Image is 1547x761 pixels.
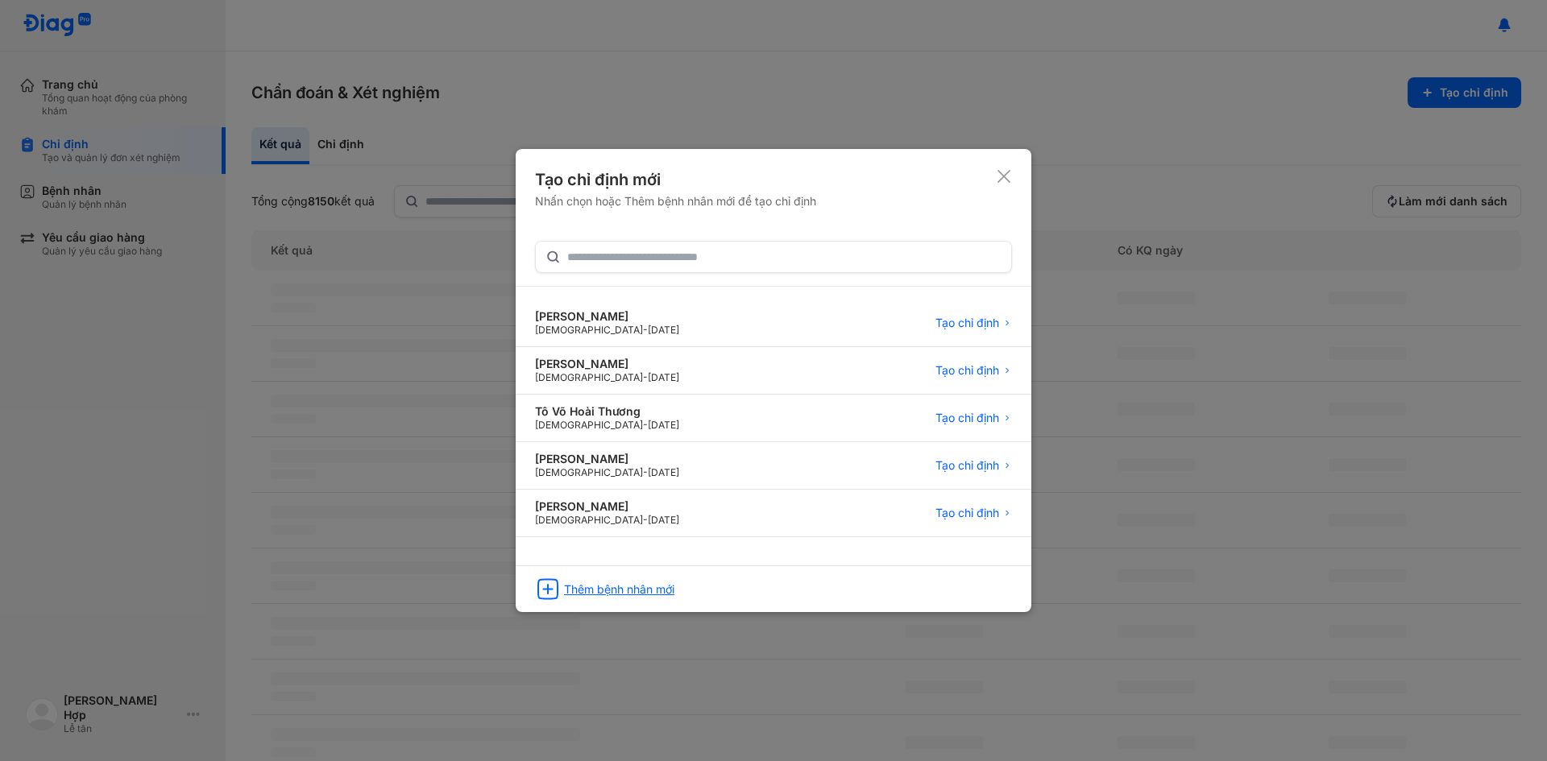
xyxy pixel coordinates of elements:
[935,411,999,425] span: Tạo chỉ định
[935,363,999,378] span: Tạo chỉ định
[648,466,679,478] span: [DATE]
[643,324,648,336] span: -
[648,514,679,526] span: [DATE]
[643,371,648,383] span: -
[643,514,648,526] span: -
[535,419,643,431] span: [DEMOGRAPHIC_DATA]
[535,404,679,419] div: Tô Võ Hoài Thương
[535,324,643,336] span: [DEMOGRAPHIC_DATA]
[535,452,679,466] div: [PERSON_NAME]
[643,466,648,478] span: -
[564,582,674,597] div: Thêm bệnh nhân mới
[648,324,679,336] span: [DATE]
[535,168,816,191] div: Tạo chỉ định mới
[648,371,679,383] span: [DATE]
[643,419,648,431] span: -
[535,499,679,514] div: [PERSON_NAME]
[935,316,999,330] span: Tạo chỉ định
[535,371,643,383] span: [DEMOGRAPHIC_DATA]
[648,419,679,431] span: [DATE]
[535,194,816,209] div: Nhấn chọn hoặc Thêm bệnh nhân mới để tạo chỉ định
[535,309,679,324] div: [PERSON_NAME]
[935,458,999,473] span: Tạo chỉ định
[535,466,643,478] span: [DEMOGRAPHIC_DATA]
[535,357,679,371] div: [PERSON_NAME]
[935,506,999,520] span: Tạo chỉ định
[535,514,643,526] span: [DEMOGRAPHIC_DATA]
